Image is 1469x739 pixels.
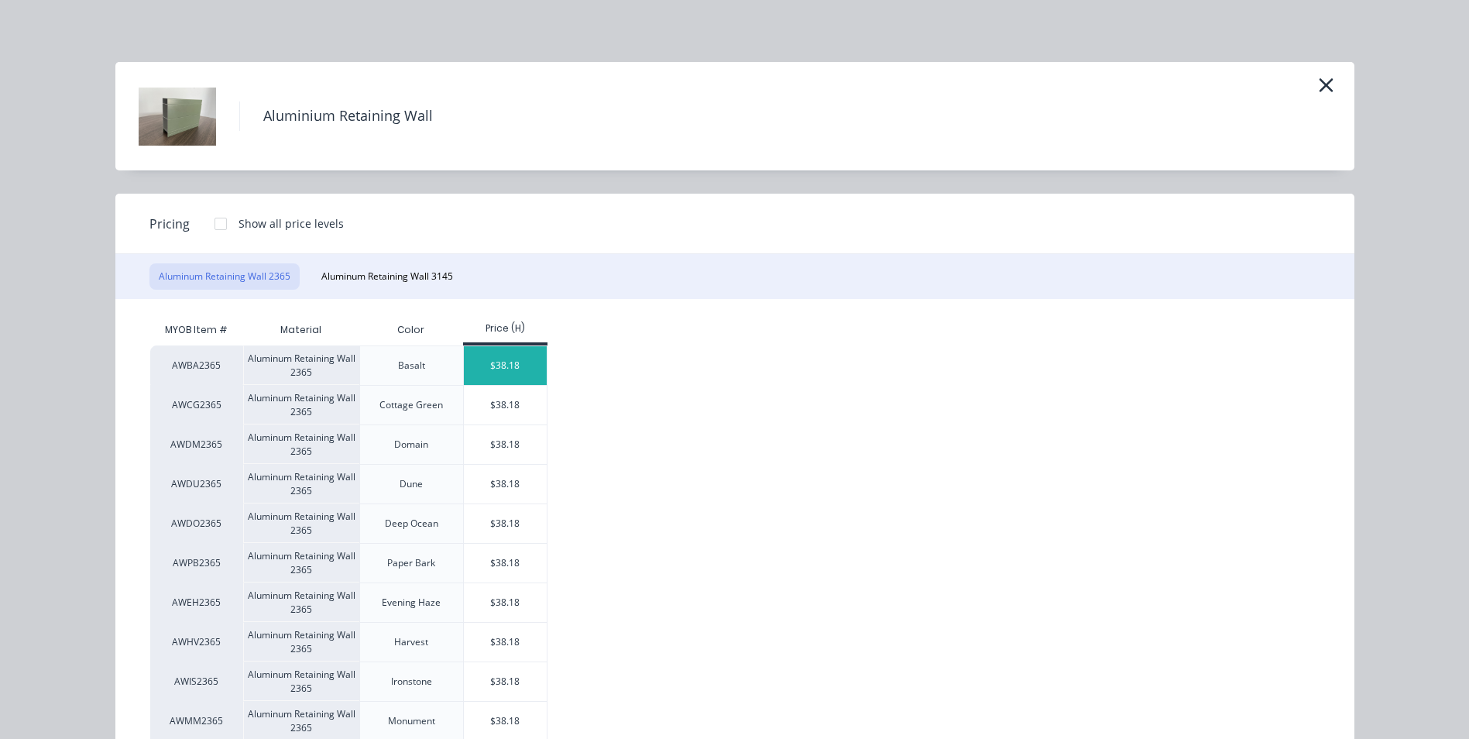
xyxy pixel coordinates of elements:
[150,543,243,583] div: AWPB2365
[150,583,243,622] div: AWEH2365
[150,385,243,424] div: AWCG2365
[394,635,428,649] div: Harvest
[150,662,243,701] div: AWIS2365
[243,385,359,424] div: Aluminum Retaining Wall 2365
[379,398,443,412] div: Cottage Green
[150,345,243,385] div: AWBA2365
[150,424,243,464] div: AWDM2365
[243,583,359,622] div: Aluminum Retaining Wall 2365
[243,662,359,701] div: Aluminum Retaining Wall 2365
[464,583,547,622] div: $38.18
[464,386,547,424] div: $38.18
[243,543,359,583] div: Aluminum Retaining Wall 2365
[464,544,547,583] div: $38.18
[387,556,435,570] div: Paper Bark
[394,438,428,452] div: Domain
[150,622,243,662] div: AWHV2365
[243,345,359,385] div: Aluminum Retaining Wall 2365
[464,623,547,662] div: $38.18
[150,464,243,504] div: AWDU2365
[464,346,547,385] div: $38.18
[388,714,435,728] div: Monument
[149,215,190,233] span: Pricing
[243,315,359,345] div: Material
[312,263,462,290] button: Aluminum Retaining Wall 3145
[463,321,547,335] div: Price (H)
[239,101,456,131] h4: Aluminium Retaining Wall
[139,77,216,155] img: Aluminium Retaining Wall
[464,662,547,701] div: $38.18
[464,465,547,504] div: $38.18
[149,263,300,290] button: Aluminum Retaining Wall 2365
[382,596,441,610] div: Evening Haze
[464,425,547,464] div: $38.18
[398,359,425,373] div: Basalt
[243,464,359,504] div: Aluminum Retaining Wall 2365
[243,622,359,662] div: Aluminum Retaining Wall 2365
[239,215,344,232] div: Show all price levels
[243,504,359,543] div: Aluminum Retaining Wall 2365
[243,424,359,464] div: Aluminum Retaining Wall 2365
[385,517,438,531] div: Deep Ocean
[385,311,437,349] div: Color
[150,504,243,543] div: AWDO2365
[400,477,423,491] div: Dune
[150,315,243,345] div: MYOB Item #
[464,504,547,543] div: $38.18
[391,675,432,689] div: Ironstone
